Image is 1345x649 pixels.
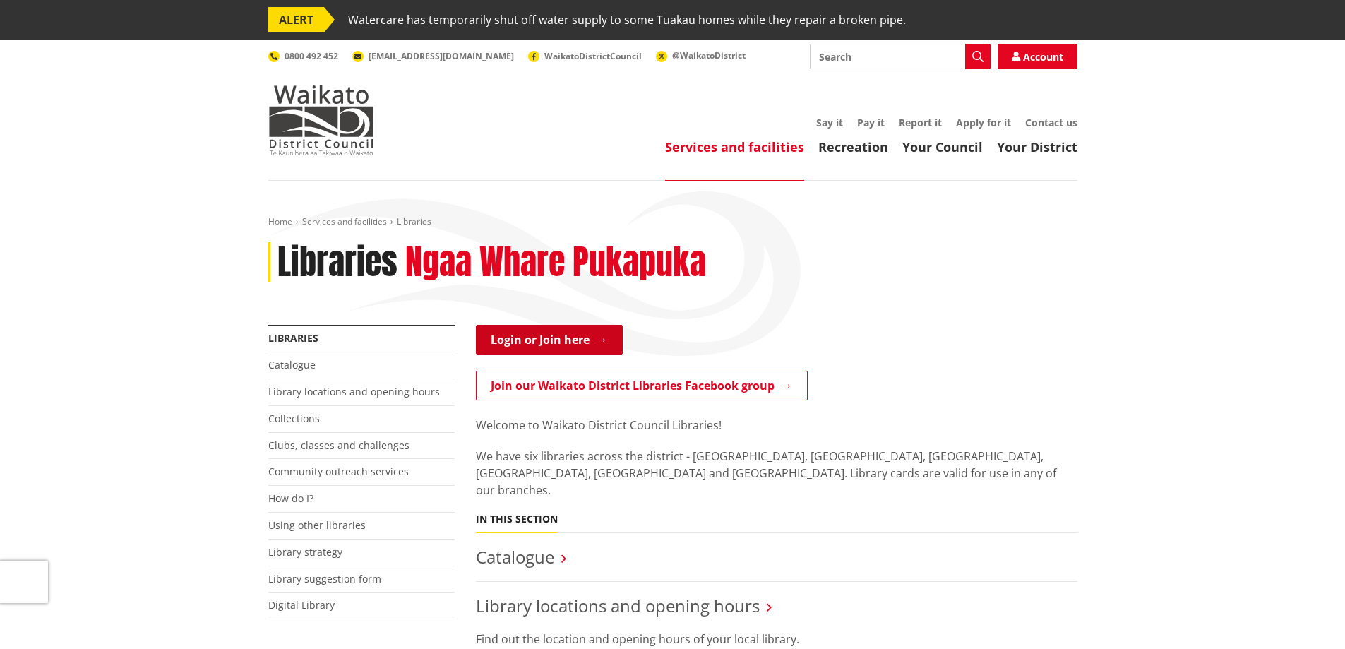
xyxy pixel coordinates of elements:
[397,215,431,227] span: Libraries
[268,545,342,559] a: Library strategy
[277,242,397,283] h1: Libraries
[268,331,318,345] a: Libraries
[476,545,554,568] a: Catalogue
[268,598,335,612] a: Digital Library
[956,116,1011,129] a: Apply for it
[476,594,760,617] a: Library locations and opening hours
[268,385,440,398] a: Library locations and opening hours
[899,116,942,129] a: Report it
[528,50,642,62] a: WaikatoDistrictCouncil
[476,417,1077,434] p: Welcome to Waikato District Council Libraries!
[369,50,514,62] span: [EMAIL_ADDRESS][DOMAIN_NAME]
[268,215,292,227] a: Home
[476,325,623,355] a: Login or Join here
[268,412,320,425] a: Collections
[816,116,843,129] a: Say it
[476,448,1077,499] p: We have six libraries across the district - [GEOGRAPHIC_DATA], [GEOGRAPHIC_DATA], [GEOGRAPHIC_DAT...
[476,513,558,525] h5: In this section
[544,50,642,62] span: WaikatoDistrictCouncil
[268,439,410,452] a: Clubs, classes and challenges
[285,50,338,62] span: 0800 492 452
[656,49,746,61] a: @WaikatoDistrict
[998,44,1077,69] a: Account
[268,216,1077,228] nav: breadcrumb
[352,50,514,62] a: [EMAIL_ADDRESS][DOMAIN_NAME]
[476,465,1056,498] span: ibrary cards are valid for use in any of our branches.
[818,138,888,155] a: Recreation
[672,49,746,61] span: @WaikatoDistrict
[348,7,906,32] span: Watercare has temporarily shut off water supply to some Tuakau homes while they repair a broken p...
[268,492,313,505] a: How do I?
[476,371,808,400] a: Join our Waikato District Libraries Facebook group
[665,138,804,155] a: Services and facilities
[268,572,381,585] a: Library suggestion form
[268,85,374,155] img: Waikato District Council - Te Kaunihera aa Takiwaa o Waikato
[268,358,316,371] a: Catalogue
[268,518,366,532] a: Using other libraries
[810,44,991,69] input: Search input
[1025,116,1077,129] a: Contact us
[1280,590,1331,641] iframe: Messenger Launcher
[476,631,1077,648] p: Find out the location and opening hours of your local library.
[268,50,338,62] a: 0800 492 452
[302,215,387,227] a: Services and facilities
[268,465,409,478] a: Community outreach services
[405,242,706,283] h2: Ngaa Whare Pukapuka
[857,116,885,129] a: Pay it
[902,138,983,155] a: Your Council
[997,138,1077,155] a: Your District
[268,7,324,32] span: ALERT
